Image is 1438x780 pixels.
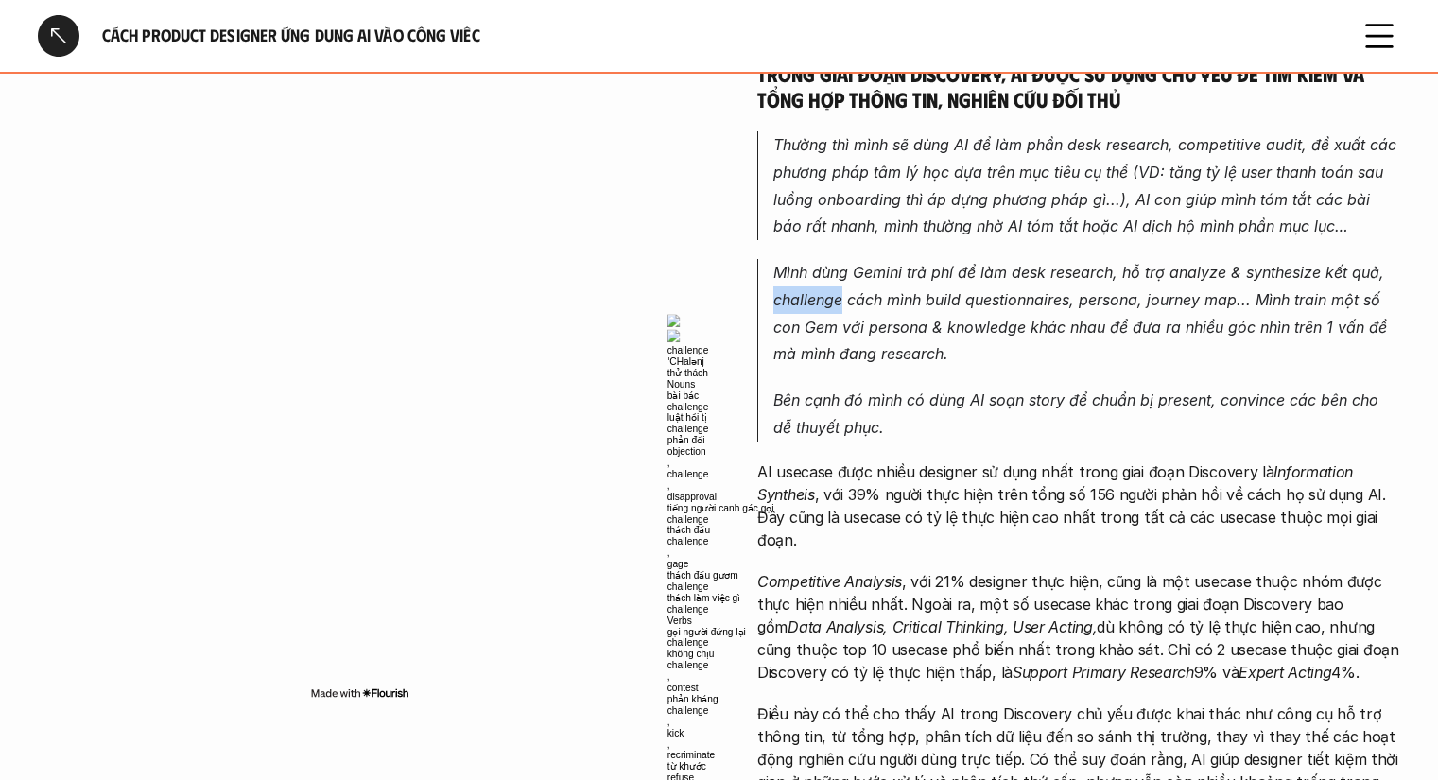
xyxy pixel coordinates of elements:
[667,435,837,446] div: phản đối
[773,390,1383,437] em: Bên cạnh đó mình có dùng AI soạn story để chuẩn bị present, convince các bên cho dễ thuyết phục.
[667,525,837,536] div: thách đấu
[773,263,1392,363] em: Mình dùng Gemini trả phí để làm desk research, hỗ trợ analyze & synthesize kết quả, challenge các...
[667,693,837,704] div: phản kháng
[667,750,837,761] div: recriminate
[667,314,681,327] img: en.png
[102,25,1336,46] h6: Cách Product Designer ứng dụng AI vào công việc
[310,685,409,700] img: Made with Flourish
[757,570,1400,684] p: , với 21% designer thực hiện, cũng là một usecase thuộc nhóm được thực hiện nhiều nhất. Ngoài ra,...
[667,446,837,503] div: , ,
[667,727,837,738] div: kick
[667,390,837,401] div: bài bác
[667,367,837,378] div: thử thách
[667,570,837,581] div: thách đấu gươm
[757,460,1400,551] p: AI usecase được nhiều designer sử dụng nhất trong giai đoạn Discovery là , với 39% người thực hiệ...
[667,581,837,592] div: challenge
[667,615,837,626] div: Verbs
[667,660,837,671] div: challenge
[667,401,837,412] div: challenge
[667,491,837,502] div: disapproval
[667,637,837,649] div: challenge
[667,592,837,603] div: thách làm việc gì
[667,559,837,570] div: gage
[667,412,837,424] div: luật hồi tị
[757,61,1400,113] h5: Trong giai đoạn Discovery, AI được sử dụng chủ yếu để tìm kiếm và tổng hợp thông tin, nghiên cứu ...
[667,704,837,761] div: , ,
[667,468,837,479] div: challenge
[667,536,837,547] div: challenge
[788,617,1097,636] em: Data Analysis, Critical Thinking, User Acting,
[1239,663,1331,682] em: Expert Acting
[667,660,837,694] div: ,
[667,345,837,356] div: challenge
[773,135,1401,235] em: Thường thì mình sẽ dùng AI để làm phần desk research, competitive audit, đề xuất các phương pháp ...
[667,329,681,342] img: vi.png
[667,502,837,513] div: tiếng người canh gác gọi
[667,626,837,637] div: gọi người đứng lại
[667,355,837,367] div: ˈCHalənj
[667,536,837,570] div: ,
[667,424,837,435] div: challenge
[38,113,681,681] iframe: Interactive or visual content
[1013,663,1194,682] em: Support Primary Research
[667,649,837,660] div: không chịu
[667,446,837,458] div: objection
[667,513,837,525] div: challenge
[667,378,837,390] div: Nouns
[667,704,837,716] div: challenge
[667,683,837,694] div: contest
[667,761,837,772] div: từ khước
[667,603,837,615] div: challenge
